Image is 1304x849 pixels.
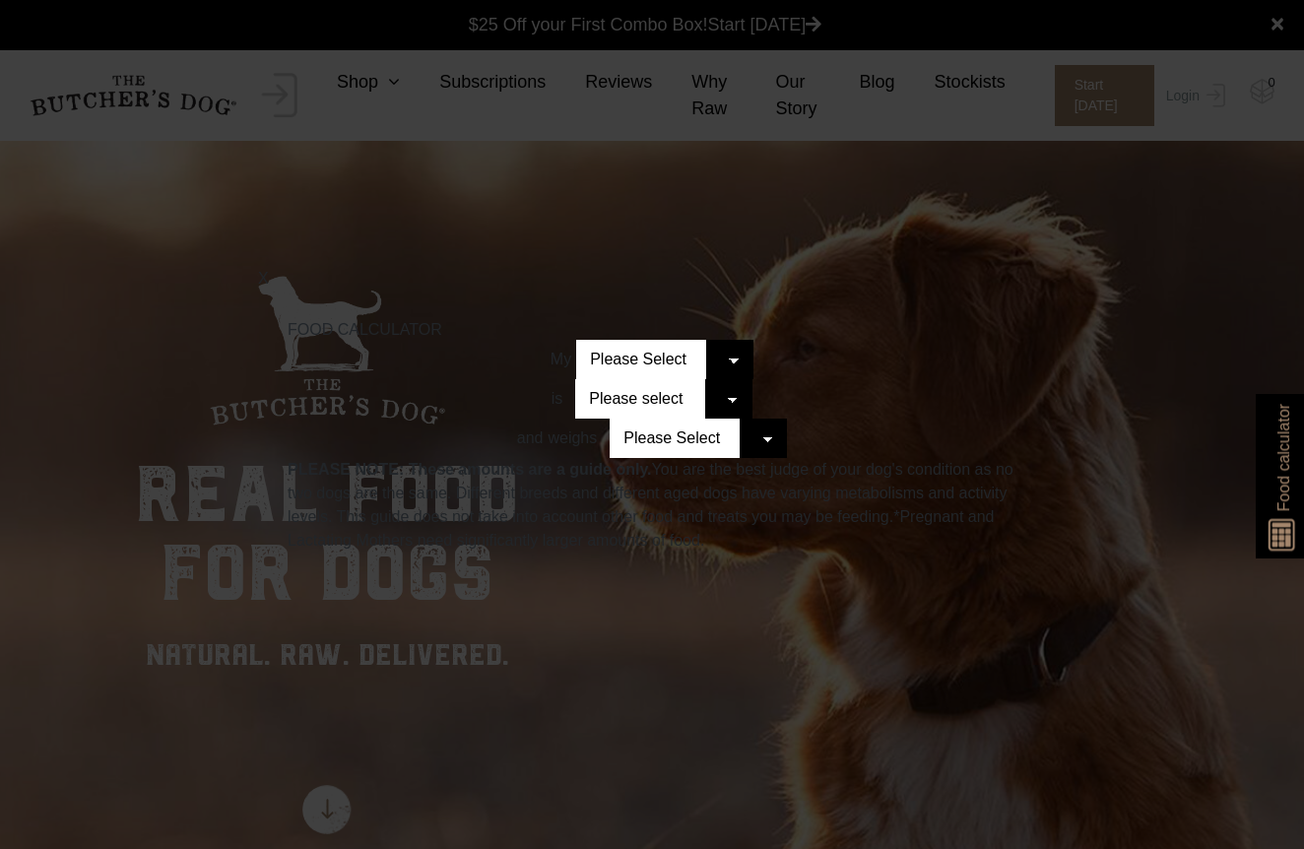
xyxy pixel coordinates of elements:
[288,458,1016,553] p: You are the best judge of your dog's condition as no two dogs are the same. Different breeds and ...
[517,429,549,447] span: and
[552,390,563,408] span: is
[517,429,598,447] span: weighs
[551,351,571,368] span: My
[288,320,1016,339] h4: FOOD CALCULATOR
[258,267,1046,291] div: X
[1271,404,1295,511] span: Food calculator
[288,461,652,478] b: PLEASE NOTE: These amounts are a guide only.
